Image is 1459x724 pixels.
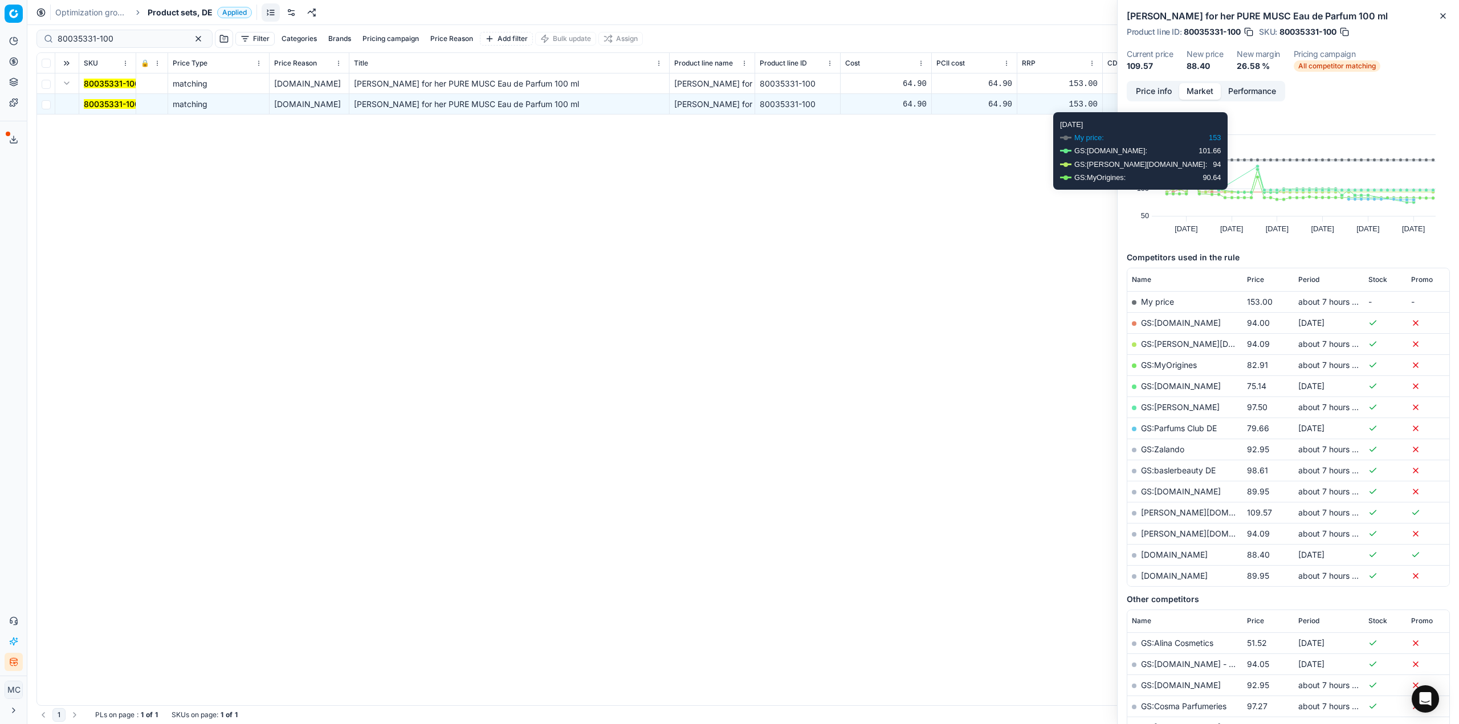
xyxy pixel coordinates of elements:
dt: Current price [1127,50,1173,58]
a: GS:Alina Cosmetics [1141,638,1213,648]
span: Product sets, DEApplied [148,7,252,18]
span: 98.61 [1247,465,1268,475]
span: 92.95 [1247,444,1269,454]
text: [DATE] [1356,224,1379,233]
div: 88.40 [1107,78,1183,89]
span: about 7 hours ago [1298,402,1366,412]
span: All competitor matching [1294,60,1380,72]
span: 75.14 [1247,381,1266,391]
a: [DOMAIN_NAME] [1141,550,1208,559]
span: 94.00 [1247,318,1270,328]
text: 150 [1137,157,1149,165]
td: - [1407,291,1449,312]
div: 64.90 [936,78,1012,89]
mark: 80035331-100 [84,79,140,88]
a: GS:Zalando [1141,444,1184,454]
span: Product line ID [760,59,807,68]
span: Period [1298,616,1319,625]
a: GS:[PERSON_NAME][DOMAIN_NAME] [1141,339,1286,349]
strong: 1 [141,710,144,719]
button: 80035331-100 [84,99,140,110]
span: [PERSON_NAME] for her PURE MUSC Eau de Parfum 100 ml [354,99,579,109]
span: 94.05 [1247,659,1269,669]
span: CD min Price [1107,59,1150,68]
a: Optimization groups [55,7,128,18]
button: Price Reason [426,32,478,46]
div: 64.90 [845,78,927,89]
div: 88.40 [1107,99,1183,110]
div: [DOMAIN_NAME] [274,78,344,89]
div: matching [173,99,264,110]
span: Period [1298,275,1319,284]
span: Product sets, DE [148,7,213,18]
dt: New price [1187,50,1223,58]
span: 79.66 [1247,423,1269,433]
div: 153.00 [1022,99,1098,110]
h5: Price history [1127,113,1450,124]
span: Stock [1368,275,1387,284]
a: GS:baslerbeauty DE [1141,465,1216,475]
span: Promo [1411,275,1433,284]
text: 200 [1137,130,1149,138]
button: 80035331-100 [84,78,140,89]
span: 80035331-100 [1279,26,1336,38]
h5: Competitors used in the rule [1127,252,1450,263]
button: Go to previous page [36,708,50,722]
span: SKU [84,59,98,68]
div: [DOMAIN_NAME] [274,99,344,110]
text: [DATE] [1266,224,1289,233]
a: GS:[DOMAIN_NAME] [1141,381,1221,391]
text: [DATE] [1311,224,1334,233]
span: about 7 hours ago [1298,444,1366,454]
nav: pagination [36,708,81,722]
strong: of [146,710,153,719]
span: Price Type [173,59,207,68]
button: Filter [235,32,275,46]
span: Name [1132,616,1151,625]
a: GS:[DOMAIN_NAME] [1141,486,1221,496]
button: Price info [1128,83,1179,100]
a: GS:Parfums Club DE [1141,423,1217,433]
span: about 7 hours ago [1298,571,1366,580]
text: [DATE] [1175,224,1197,233]
span: SKUs on page : [172,710,218,719]
span: about 7 hours ago [1298,339,1366,349]
span: about 7 hours ago [1298,465,1366,475]
button: Go to next page [68,708,81,722]
div: 80035331-100 [760,78,836,89]
span: about 7 hours ago [1298,297,1366,306]
text: 100 [1137,184,1149,193]
a: GS:[PERSON_NAME] [1141,402,1220,412]
button: Pricing campaign [358,32,423,46]
a: GS:Cosma Parfumeries [1141,701,1226,711]
a: GS:[DOMAIN_NAME] [1141,318,1221,328]
span: Stock [1368,616,1387,625]
td: - [1364,291,1407,312]
span: about 7 hours ago [1298,529,1366,538]
a: [DOMAIN_NAME] [1141,571,1208,580]
span: 80035331-100 [1184,26,1241,38]
span: Applied [217,7,252,18]
button: 1 [52,708,66,722]
nav: breadcrumb [55,7,252,18]
span: PLs on page [95,710,135,719]
span: PCII cost [936,59,965,68]
span: Price [1247,275,1264,284]
dd: 26.58 % [1237,60,1280,72]
button: Expand [60,76,74,90]
span: about 7 hours ago [1298,508,1366,517]
text: [DATE] [1402,224,1425,233]
span: 94.09 [1247,339,1270,349]
span: MC [5,681,22,698]
span: [DATE] [1298,659,1324,669]
span: 153.00 [1247,297,1273,306]
span: [DATE] [1298,318,1324,328]
span: 94.09 [1247,529,1270,538]
span: Price Reason [274,59,317,68]
span: 109.57 [1247,508,1272,517]
span: Title [354,59,368,68]
div: [PERSON_NAME] for her PURE MUSC Eau de Parfum 100 ml [674,78,750,89]
span: SKU : [1259,28,1277,36]
span: [DATE] [1298,423,1324,433]
button: MC [5,681,23,699]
